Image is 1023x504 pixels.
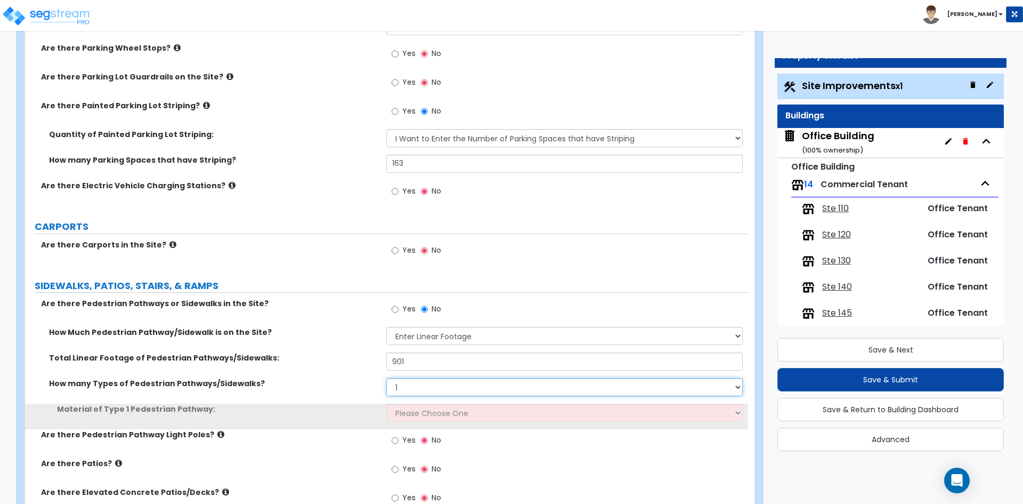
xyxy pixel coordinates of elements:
[41,298,378,309] label: Are there Pedestrian Pathways or Sidewalks in the Site?
[432,435,441,445] span: No
[57,404,378,414] label: Material of Type 1 Pedestrian Pathway:
[783,80,797,94] img: Construction.png
[421,245,428,257] input: No
[392,303,399,315] input: Yes
[49,129,378,140] label: Quantity of Painted Parking Lot Striping:
[392,492,399,504] input: Yes
[41,71,378,82] label: Are there Parking Lot Guardrails on the Site?
[392,48,399,60] input: Yes
[822,307,852,319] span: Ste 145
[822,203,849,215] span: Ste 110
[802,145,863,155] small: ( 100 % ownership)
[392,106,399,117] input: Yes
[928,307,988,319] span: Office Tenant
[49,327,378,338] label: How Much Pedestrian Pathway/Sidewalk is on the Site?
[402,186,416,196] span: Yes
[169,241,176,249] i: click for more info!
[402,106,416,116] span: Yes
[432,77,441,87] span: No
[392,245,399,257] input: Yes
[217,430,224,438] i: click for more info!
[777,368,1004,391] button: Save & Submit
[402,245,416,255] span: Yes
[802,307,815,320] img: tenants.png
[49,378,378,389] label: How many Types of Pedestrian Pathways/Sidewalks?
[432,48,441,59] span: No
[791,161,855,173] small: Office Building
[822,255,851,267] span: Ste 130
[421,106,428,117] input: No
[421,186,428,197] input: No
[115,459,122,467] i: click for more info!
[392,186,399,197] input: Yes
[822,281,852,293] span: Ste 140
[222,488,229,496] i: click for more info!
[229,181,236,189] i: click for more info!
[49,353,378,363] label: Total Linear Footage of Pedestrian Pathways/Sidewalks:
[41,429,378,440] label: Are there Pedestrian Pathway Light Poles?
[783,129,797,143] img: building.svg
[785,110,996,122] div: Buildings
[777,428,1004,451] button: Advanced
[174,44,181,52] i: click for more info!
[421,77,428,89] input: No
[802,129,874,156] div: Office Building
[392,435,399,446] input: Yes
[777,338,1004,362] button: Save & Next
[49,155,378,165] label: How many Parking Spaces that have Striping?
[928,228,988,241] span: Office Tenant
[802,229,815,242] img: tenants.png
[226,73,233,81] i: click for more info!
[928,281,988,293] span: Office Tenant
[203,101,210,109] i: click for more info!
[821,178,908,190] span: Commercial Tenant
[402,77,416,87] span: Yes
[421,435,428,446] input: No
[421,303,428,315] input: No
[402,303,416,314] span: Yes
[402,435,416,445] span: Yes
[35,279,748,293] label: SIDEWALKS, PATIOS, STAIRS, & RAMPS
[791,179,804,191] img: tenants.png
[432,106,441,116] span: No
[402,492,416,503] span: Yes
[432,463,441,474] span: No
[802,281,815,294] img: tenants.png
[41,487,378,498] label: Are there Elevated Concrete Patios/Decks?
[922,5,940,24] img: avatar.png
[41,100,378,111] label: Are there Painted Parking Lot Striping?
[432,303,441,314] span: No
[432,492,441,503] span: No
[432,245,441,255] span: No
[802,255,815,268] img: tenants.png
[432,186,441,196] span: No
[402,48,416,59] span: Yes
[928,202,988,214] span: Office Tenant
[392,77,399,89] input: Yes
[928,254,988,267] span: Office Tenant
[41,180,378,191] label: Are there Electric Vehicle Charging Stations?
[41,458,378,469] label: Are there Patios?
[944,468,970,493] div: Open Intercom Messenger
[2,5,92,27] img: logo_pro_r.png
[822,229,851,241] span: Ste 120
[392,463,399,475] input: Yes
[896,81,903,92] small: x1
[41,239,378,250] label: Are there Carports in the Site?
[802,79,903,92] span: Site Improvements
[947,10,997,18] b: [PERSON_NAME]
[35,220,748,234] label: CARPORTS
[41,43,378,53] label: Are there Parking Wheel Stops?
[421,492,428,504] input: No
[402,463,416,474] span: Yes
[783,129,874,156] span: Office Building
[777,398,1004,421] button: Save & Return to Building Dashboard
[804,178,813,190] span: 14
[421,48,428,60] input: No
[421,463,428,475] input: No
[802,203,815,215] img: tenants.png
